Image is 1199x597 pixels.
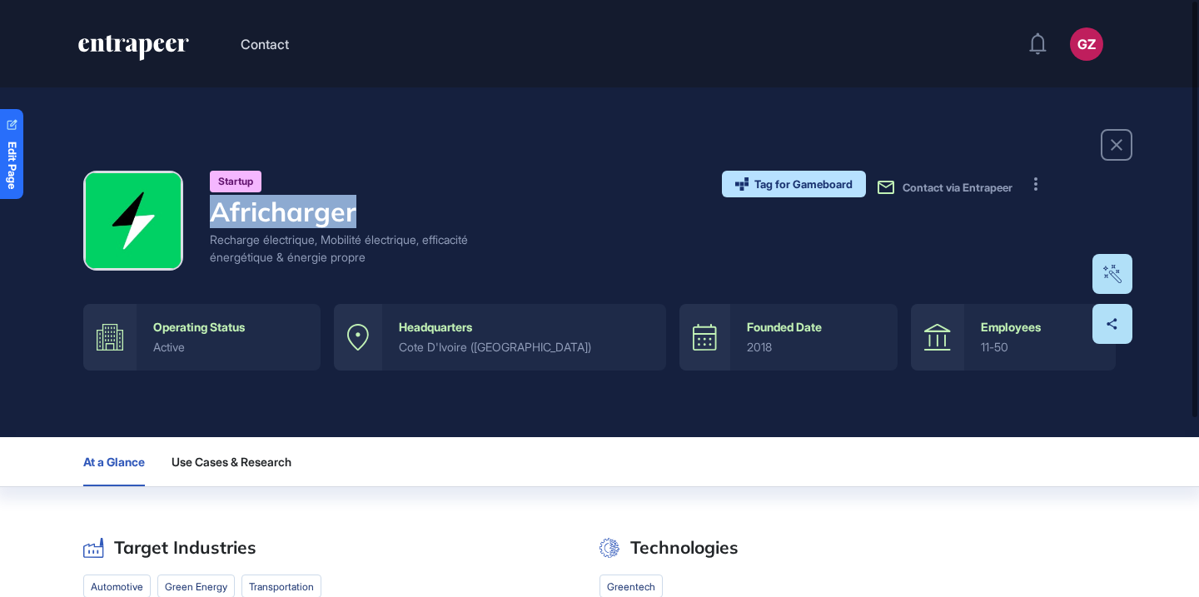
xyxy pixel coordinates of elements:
button: At a Glance [83,437,145,486]
h2: Technologies [630,537,739,558]
span: At a Glance [83,455,145,469]
img: Africharger-logo [86,173,181,268]
span: Tag for Gameboard [754,179,853,190]
div: 11-50 [981,341,1100,354]
div: Founded Date [747,321,822,334]
div: 2018 [747,341,881,354]
a: entrapeer-logo [77,35,191,67]
div: Headquarters [399,321,472,334]
div: Employees [981,321,1041,334]
button: Use Cases & Research [172,437,305,486]
button: Contact [241,33,289,55]
div: Recharge électrique, Mobilité électrique, efficacité énergétique & énergie propre [210,231,493,266]
button: Contact via Entrapeer [876,177,1012,197]
h2: Target Industries [114,537,256,558]
span: Use Cases & Research [172,455,291,469]
div: Operating Status [153,321,245,334]
span: Contact via Entrapeer [903,181,1012,194]
div: active [153,341,304,354]
span: Edit Page [7,142,17,189]
div: Startup [210,171,261,192]
h4: Africharger [210,196,493,227]
div: Cote D'Ivoire ([GEOGRAPHIC_DATA]) [399,341,650,354]
button: GZ [1070,27,1103,61]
